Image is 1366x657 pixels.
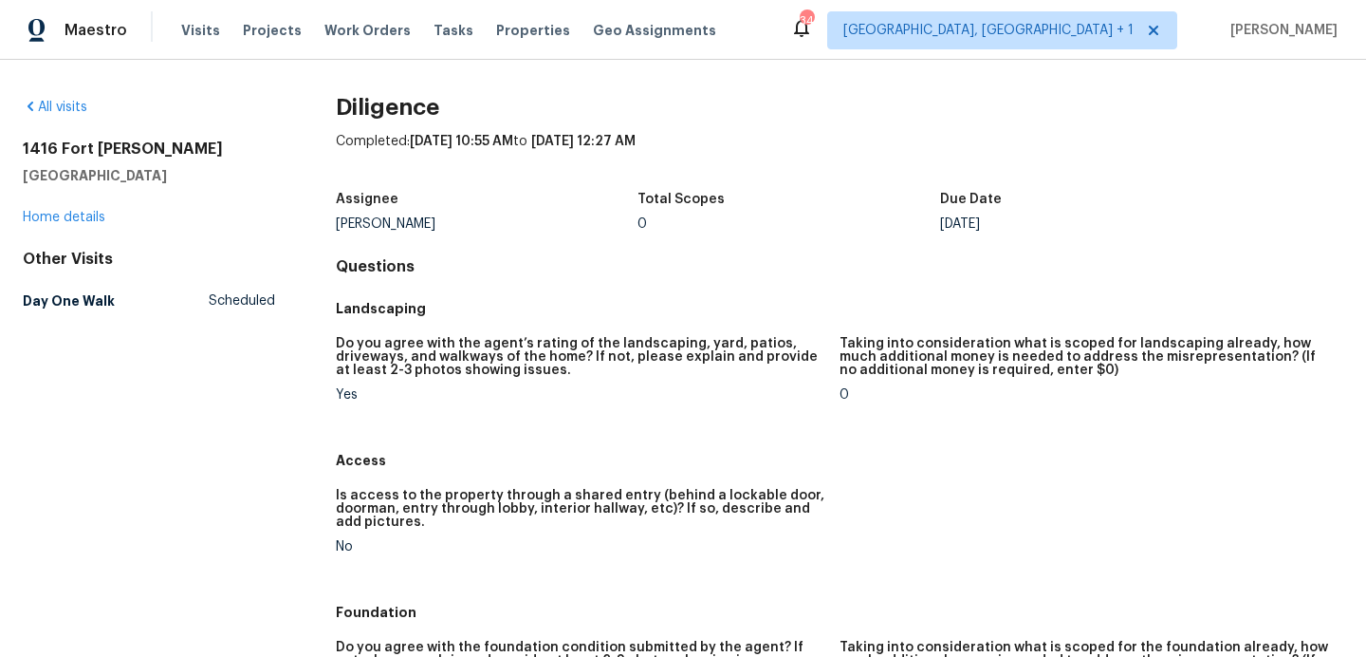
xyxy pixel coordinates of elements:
[940,193,1002,206] h5: Due Date
[336,337,824,377] h5: Do you agree with the agent’s rating of the landscaping, yard, patios, driveways, and walkways of...
[800,11,813,30] div: 34
[23,291,115,310] h5: Day One Walk
[336,132,1343,181] div: Completed: to
[410,135,513,148] span: [DATE] 10:55 AM
[336,540,824,554] div: No
[1223,21,1338,40] span: [PERSON_NAME]
[336,388,824,402] div: Yes
[23,140,275,159] h2: 1416 Fort [PERSON_NAME]
[593,21,716,40] span: Geo Assignments
[23,101,87,114] a: All visits
[843,21,1134,40] span: [GEOGRAPHIC_DATA], [GEOGRAPHIC_DATA] + 1
[23,166,275,185] h5: [GEOGRAPHIC_DATA]
[336,299,1343,318] h5: Landscaping
[840,337,1328,377] h5: Taking into consideration what is scoped for landscaping already, how much additional money is ne...
[65,21,127,40] span: Maestro
[531,135,636,148] span: [DATE] 12:27 AM
[23,284,275,318] a: Day One WalkScheduled
[637,217,940,231] div: 0
[336,257,1343,276] h4: Questions
[23,250,275,269] div: Other Visits
[336,98,1343,117] h2: Diligence
[243,21,302,40] span: Projects
[181,21,220,40] span: Visits
[336,603,1343,622] h5: Foundation
[434,24,473,37] span: Tasks
[336,489,824,529] h5: Is access to the property through a shared entry (behind a lockable door, doorman, entry through ...
[840,388,1328,402] div: 0
[324,21,411,40] span: Work Orders
[209,291,275,310] span: Scheduled
[23,211,105,224] a: Home details
[336,193,398,206] h5: Assignee
[336,217,638,231] div: [PERSON_NAME]
[637,193,725,206] h5: Total Scopes
[940,217,1243,231] div: [DATE]
[336,451,1343,470] h5: Access
[496,21,570,40] span: Properties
